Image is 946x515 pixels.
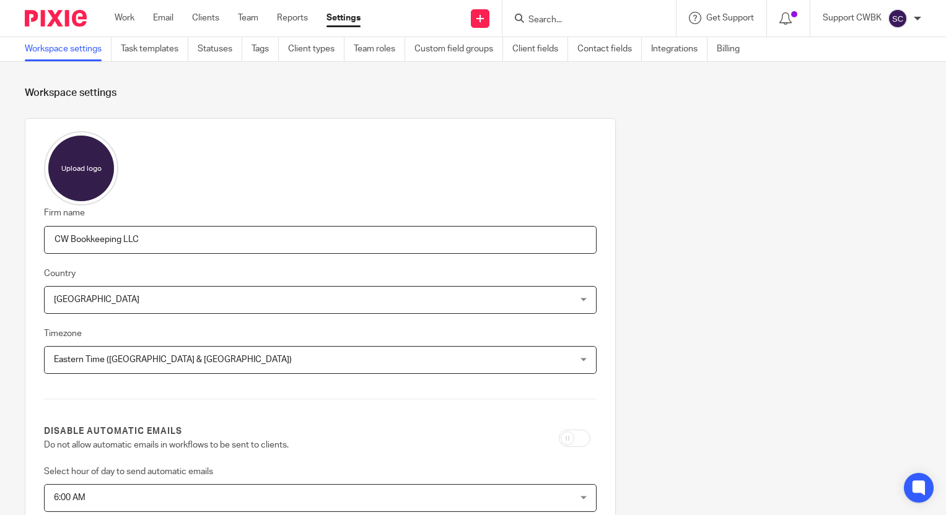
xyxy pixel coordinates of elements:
[121,37,188,61] a: Task templates
[54,295,139,304] span: [GEOGRAPHIC_DATA]
[115,12,134,24] a: Work
[153,12,173,24] a: Email
[527,15,639,26] input: Search
[651,37,707,61] a: Integrations
[512,37,568,61] a: Client fields
[354,37,405,61] a: Team roles
[44,327,82,340] label: Timezone
[25,87,921,100] h1: Workspace settings
[288,37,344,61] a: Client types
[326,12,361,24] a: Settings
[44,439,406,451] p: Do not allow automatic emails in workflows to be sent to clients.
[717,37,749,61] a: Billing
[706,14,754,22] span: Get Support
[44,425,182,438] label: Disable automatic emails
[198,37,242,61] a: Statuses
[54,355,292,364] span: Eastern Time ([GEOGRAPHIC_DATA] & [GEOGRAPHIC_DATA])
[44,267,76,280] label: Country
[238,12,258,24] a: Team
[44,226,597,254] input: Name of your firm
[252,37,279,61] a: Tags
[44,207,85,219] label: Firm name
[44,465,213,478] label: Select hour of day to send automatic emails
[192,12,219,24] a: Clients
[888,9,908,28] img: svg%3E
[25,37,112,61] a: Workspace settings
[414,37,503,61] a: Custom field groups
[277,12,308,24] a: Reports
[54,493,85,502] span: 6:00 AM
[25,10,87,27] img: Pixie
[577,37,642,61] a: Contact fields
[823,12,882,24] p: Support CWBK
